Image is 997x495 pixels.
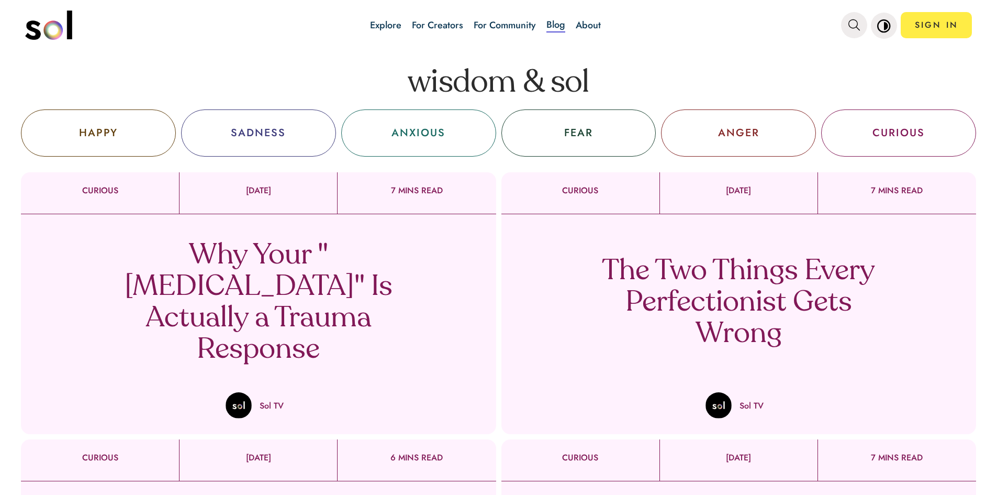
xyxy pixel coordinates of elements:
[104,240,413,366] p: Why Your "[MEDICAL_DATA]" Is Actually a Trauma Response
[872,125,925,141] div: CURIOUS
[25,7,972,43] nav: main navigation
[818,453,976,463] p: 7 MINS READ
[21,186,179,195] p: CURIOUS
[564,125,593,141] div: FEAR
[546,18,565,32] a: Blog
[584,256,893,350] p: The Two Things Every Perfectionist Gets Wrong
[180,453,337,463] p: [DATE]
[231,125,286,141] div: SADNESS
[474,18,536,32] a: For Community
[391,125,445,141] div: ANXIOUS
[412,18,463,32] a: For Creators
[501,186,659,195] p: CURIOUS
[21,453,179,463] p: CURIOUS
[660,453,817,463] p: [DATE]
[79,125,118,141] div: HAPPY
[180,186,337,195] p: [DATE]
[25,10,72,40] img: logo
[370,18,401,32] a: Explore
[338,186,496,195] p: 7 MINS READ
[901,12,972,38] a: SIGN IN
[501,453,659,463] p: CURIOUS
[260,400,284,412] p: Sol TV
[338,453,496,463] p: 6 MINS READ
[718,125,759,141] div: ANGER
[576,18,601,32] a: About
[660,186,817,195] p: [DATE]
[740,400,764,412] p: Sol TV
[818,186,976,195] p: 7 MINS READ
